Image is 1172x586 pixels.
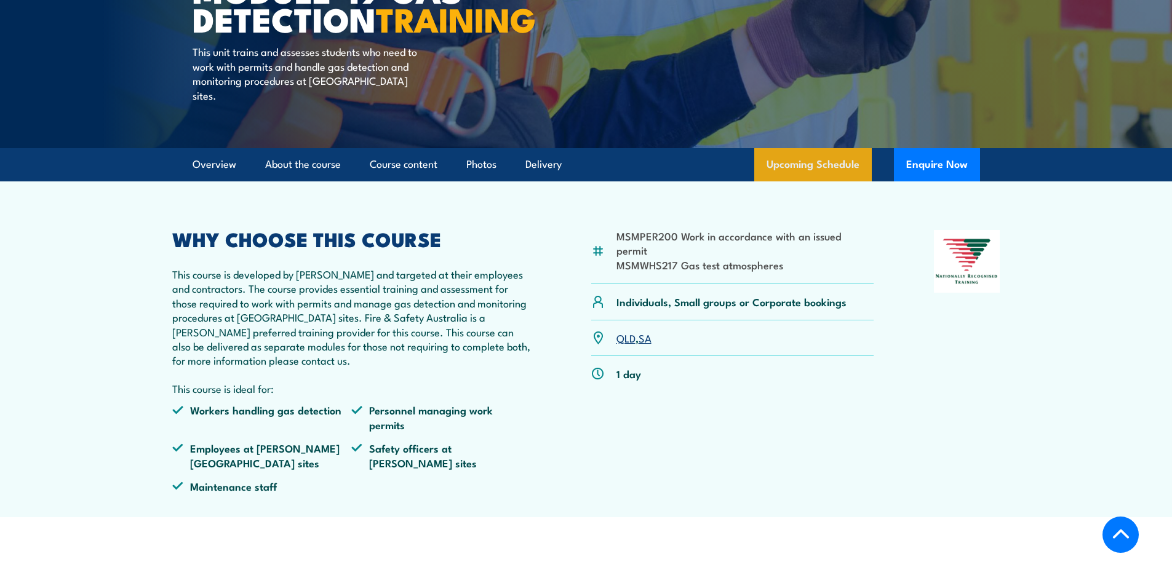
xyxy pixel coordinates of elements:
a: SA [639,330,652,345]
p: 1 day [616,366,641,381]
a: Upcoming Schedule [754,148,872,181]
h2: WHY CHOOSE THIS COURSE [172,230,532,247]
a: About the course [265,148,341,181]
li: MSMPER200 Work in accordance with an issued permit [616,229,874,258]
li: Personnel managing work permits [351,403,531,432]
li: Safety officers at [PERSON_NAME] sites [351,441,531,470]
a: Photos [466,148,496,181]
a: Delivery [525,148,562,181]
p: , [616,331,652,345]
p: This unit trains and assesses students who need to work with permits and handle gas detection and... [193,44,417,102]
p: This course is ideal for: [172,381,532,395]
li: Workers handling gas detection [172,403,352,432]
p: Individuals, Small groups or Corporate bookings [616,295,847,309]
li: MSMWHS217 Gas test atmospheres [616,258,874,272]
img: Nationally Recognised Training logo. [934,230,1000,293]
button: Enquire Now [894,148,980,181]
li: Employees at [PERSON_NAME][GEOGRAPHIC_DATA] sites [172,441,352,470]
a: Overview [193,148,236,181]
a: Course content [370,148,437,181]
li: Maintenance staff [172,479,352,493]
p: This course is developed by [PERSON_NAME] and targeted at their employees and contractors. The co... [172,267,532,368]
a: QLD [616,330,636,345]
